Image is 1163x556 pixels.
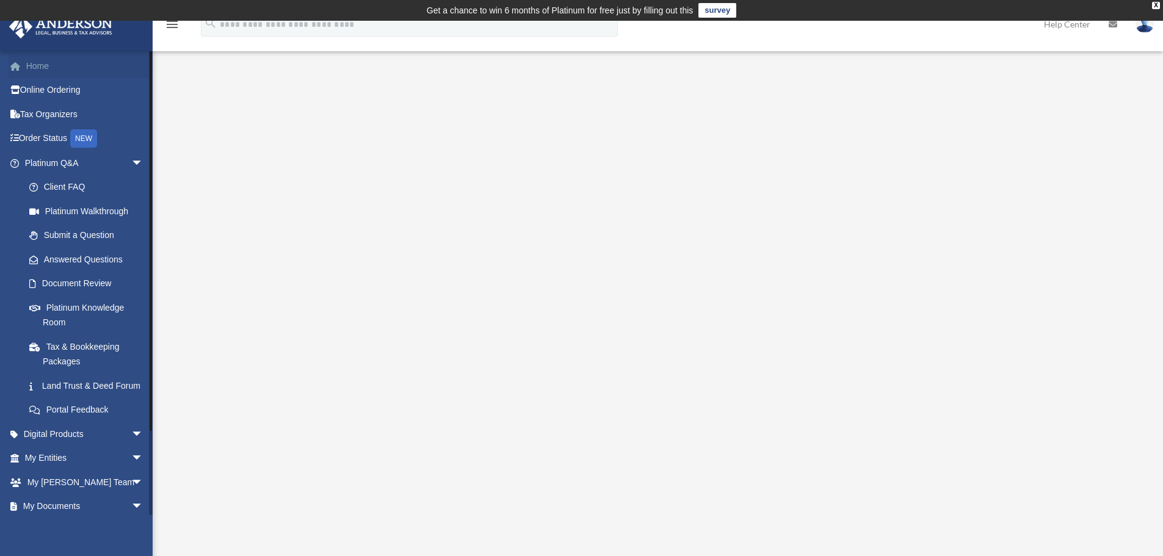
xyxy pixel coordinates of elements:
[70,129,97,148] div: NEW
[17,199,156,223] a: Platinum Walkthrough
[1136,15,1154,33] img: User Pic
[17,175,162,200] a: Client FAQ
[9,470,162,494] a: My [PERSON_NAME] Teamarrow_drop_down
[165,17,179,32] i: menu
[9,102,162,126] a: Tax Organizers
[17,334,162,374] a: Tax & Bookkeeping Packages
[131,494,156,519] span: arrow_drop_down
[9,446,162,471] a: My Entitiesarrow_drop_down
[698,3,736,18] a: survey
[9,78,162,103] a: Online Ordering
[427,3,694,18] div: Get a chance to win 6 months of Platinum for free just by filling out this
[17,272,162,296] a: Document Review
[17,398,162,422] a: Portal Feedback
[9,54,162,78] a: Home
[1152,2,1160,9] div: close
[5,15,116,38] img: Anderson Advisors Platinum Portal
[131,151,156,176] span: arrow_drop_down
[17,247,162,272] a: Answered Questions
[17,374,162,398] a: Land Trust & Deed Forum
[17,295,162,334] a: Platinum Knowledge Room
[9,126,162,151] a: Order StatusNEW
[131,470,156,495] span: arrow_drop_down
[327,103,986,469] iframe: <span data-mce-type="bookmark" style="display: inline-block; width: 0px; overflow: hidden; line-h...
[165,21,179,32] a: menu
[9,422,162,446] a: Digital Productsarrow_drop_down
[131,446,156,471] span: arrow_drop_down
[204,16,217,30] i: search
[17,223,162,248] a: Submit a Question
[9,151,162,175] a: Platinum Q&Aarrow_drop_down
[131,422,156,447] span: arrow_drop_down
[9,494,162,519] a: My Documentsarrow_drop_down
